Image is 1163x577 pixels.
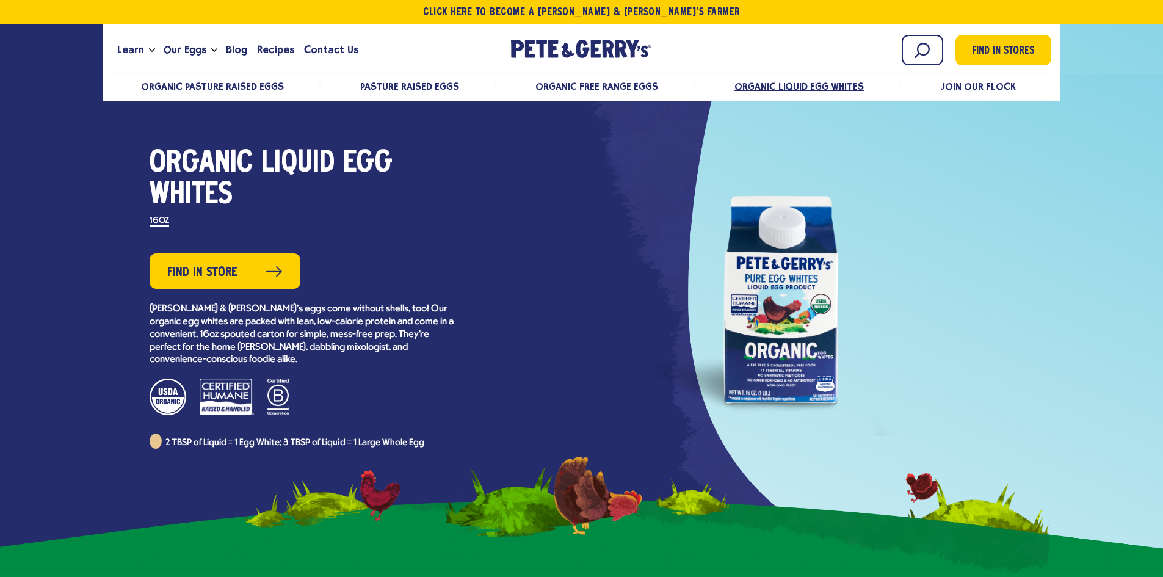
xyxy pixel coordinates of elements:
[167,263,237,282] span: Find in Store
[112,34,149,67] a: Learn
[972,43,1034,60] span: Find in Stores
[940,81,1016,92] a: Join Our Flock
[902,35,943,65] input: Search
[211,48,217,53] button: Open the dropdown menu for Our Eggs
[149,48,155,53] button: Open the dropdown menu for Learn
[360,81,459,92] a: Pasture Raised Eggs
[159,34,211,67] a: Our Eggs
[165,438,424,448] span: 2 TBSP of Liquid = 1 Egg White; 3 TBSP of Liquid = 1 Large Whole Egg
[535,81,658,92] a: Organic Free Range Eggs
[150,217,169,227] label: 16OZ
[117,42,144,57] span: Learn
[299,34,363,67] a: Contact Us
[112,73,1051,99] nav: desktop product menu
[150,148,455,211] h1: Organic Liquid Egg Whites
[164,42,206,57] span: Our Eggs
[734,81,864,92] a: Organic Liquid Egg Whites
[226,42,247,57] span: Blog
[304,42,358,57] span: Contact Us
[955,35,1051,65] a: Find in Stores
[150,253,300,289] a: Find in Store
[150,303,455,366] p: [PERSON_NAME] & [PERSON_NAME]’s eggs come without shells, too! Our organic egg whites are packed ...
[252,34,299,67] a: Recipes
[141,81,284,92] a: Organic Pasture Raised Eggs
[257,42,294,57] span: Recipes
[221,34,252,67] a: Blog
